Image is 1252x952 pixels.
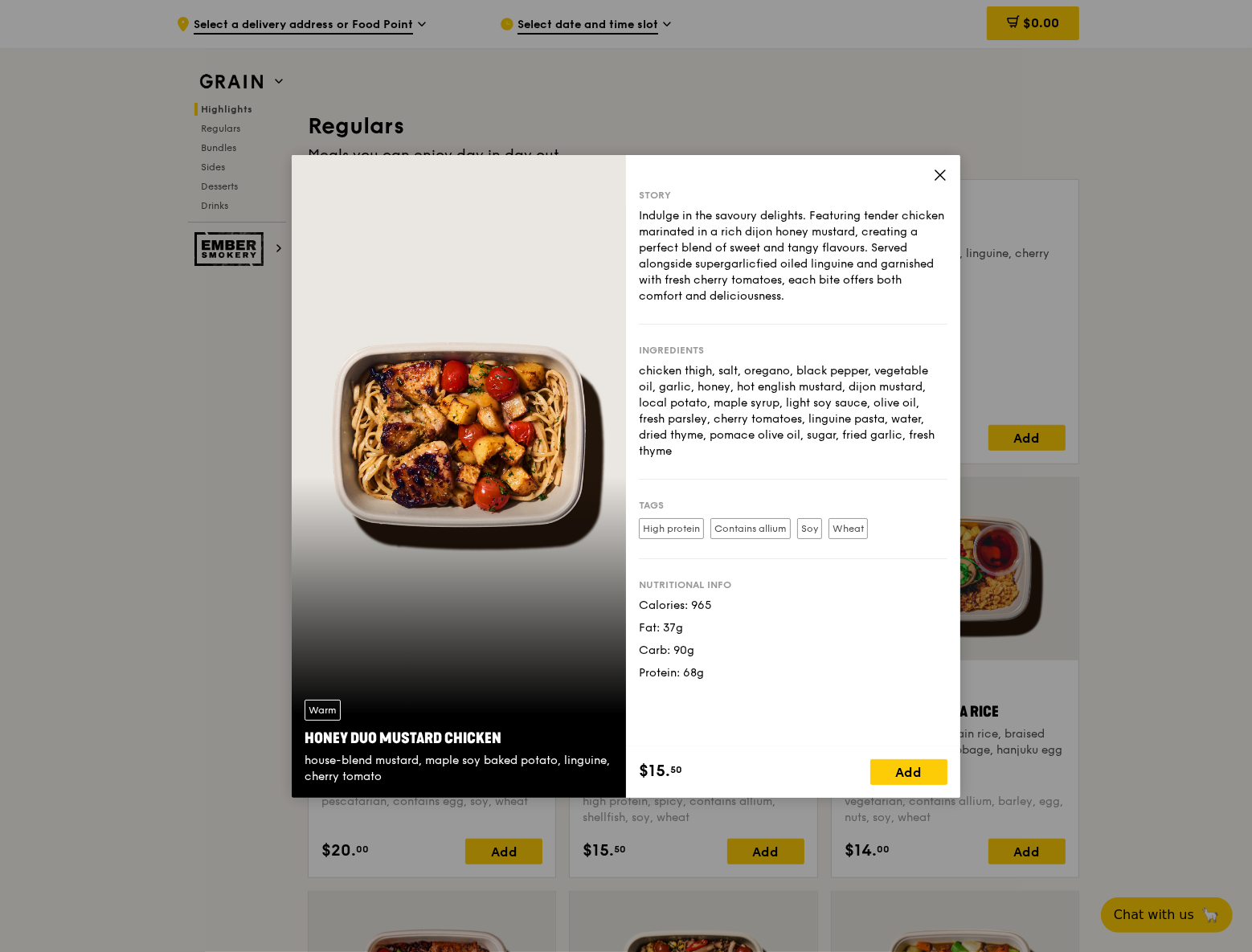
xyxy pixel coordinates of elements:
div: Calories: 965 [639,598,947,614]
label: Contains allium [710,518,791,539]
div: Add [870,759,947,785]
div: Indulge in the savoury delights. Featuring tender chicken marinated in a rich dijon honey mustard... [639,208,947,304]
label: Wheat [829,518,868,539]
div: house-blend mustard, maple soy baked potato, linguine, cherry tomato [305,753,613,785]
div: chicken thigh, salt, oregano, black pepper, vegetable oil, garlic, honey, hot english mustard, di... [639,363,947,460]
div: Protein: 68g [639,665,947,681]
div: Story [639,189,947,202]
div: Carb: 90g [639,643,947,659]
label: High protein [639,518,704,539]
div: Honey Duo Mustard Chicken [305,727,613,750]
div: Nutritional info [639,578,947,591]
span: $15. [639,759,670,783]
div: Warm [305,700,341,721]
div: Fat: 37g [639,620,947,636]
label: Soy [797,518,822,539]
span: 50 [670,763,682,776]
div: Tags [639,499,947,512]
div: Ingredients [639,344,947,357]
